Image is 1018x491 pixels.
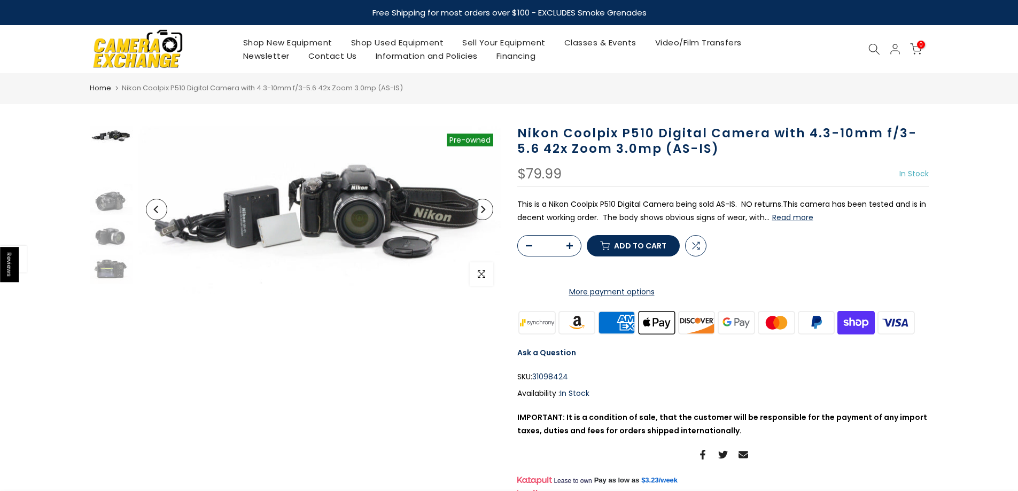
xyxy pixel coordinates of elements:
span: Nikon Coolpix P510 Digital Camera with 4.3-10mm f/3-5.6 42x Zoom 3.0mp (AS-IS) [122,83,403,93]
button: Previous [146,199,167,220]
div: Availability : [517,387,929,400]
button: Next [472,199,493,220]
img: shopify pay [836,309,876,336]
img: amazon payments [557,309,597,336]
span: Lease to own [554,477,592,485]
a: Home [90,83,111,93]
span: In Stock [899,168,929,179]
img: paypal [796,309,836,336]
div: SKU: [517,370,929,384]
img: visa [876,309,916,336]
span: Pay as low as [594,476,640,485]
img: synchrony [517,309,557,336]
span: 0 [917,41,925,49]
img: Nikon Coolpix P510 Digital Camera with 4.3-10mm f/3-5.6 42x Zoom 3.0mp (AS-IS) Digital Cameras - ... [90,255,133,284]
img: Nikon Coolpix P510 Digital Camera with 4.3-10mm f/3-5.6 42x Zoom 3.0mp (AS-IS) Digital Cameras - ... [138,126,501,294]
strong: IMPORTANT: It is a condition of sale, that the customer will be responsible for the payment of an... [517,412,927,436]
span: 31098424 [532,370,568,384]
a: Contact Us [299,49,366,63]
strong: Free Shipping for most orders over $100 - EXCLUDES Smoke Grenades [372,7,646,18]
a: More payment options [517,285,706,299]
a: Share on Email [739,448,748,461]
img: google pay [717,309,757,336]
a: Newsletter [234,49,299,63]
a: Information and Policies [366,49,487,63]
img: master [756,309,796,336]
span: Add to cart [614,242,666,250]
a: $3.23/week [641,476,678,485]
img: Nikon Coolpix P510 Digital Camera with 4.3-10mm f/3-5.6 42x Zoom 3.0mp (AS-IS) Digital Cameras - ... [90,184,133,215]
div: $79.99 [517,167,562,181]
img: american express [597,309,637,336]
span: In Stock [560,388,589,399]
p: This is a Nikon Coolpix P510 Digital Camera being sold AS-IS. NO returns.This camera has been tes... [517,198,929,224]
a: Share on Facebook [698,448,708,461]
img: Nikon Coolpix P510 Digital Camera with 4.3-10mm f/3-5.6 42x Zoom 3.0mp (AS-IS) Digital Cameras - ... [90,221,133,249]
a: 0 [910,43,922,55]
a: Shop Used Equipment [341,36,453,49]
img: discover [677,309,717,336]
img: Nikon Coolpix P510 Digital Camera with 4.3-10mm f/3-5.6 42x Zoom 3.0mp (AS-IS) Digital Cameras - ... [90,126,133,145]
a: Share on Twitter [718,448,728,461]
a: Sell Your Equipment [453,36,555,49]
a: Ask a Question [517,347,576,358]
button: Read more [772,213,813,222]
h1: Nikon Coolpix P510 Digital Camera with 4.3-10mm f/3-5.6 42x Zoom 3.0mp (AS-IS) [517,126,929,157]
a: Shop New Equipment [234,36,341,49]
a: Video/Film Transfers [646,36,751,49]
img: apple pay [636,309,677,336]
a: Classes & Events [555,36,646,49]
button: Add to cart [587,235,680,256]
a: Financing [487,49,545,63]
